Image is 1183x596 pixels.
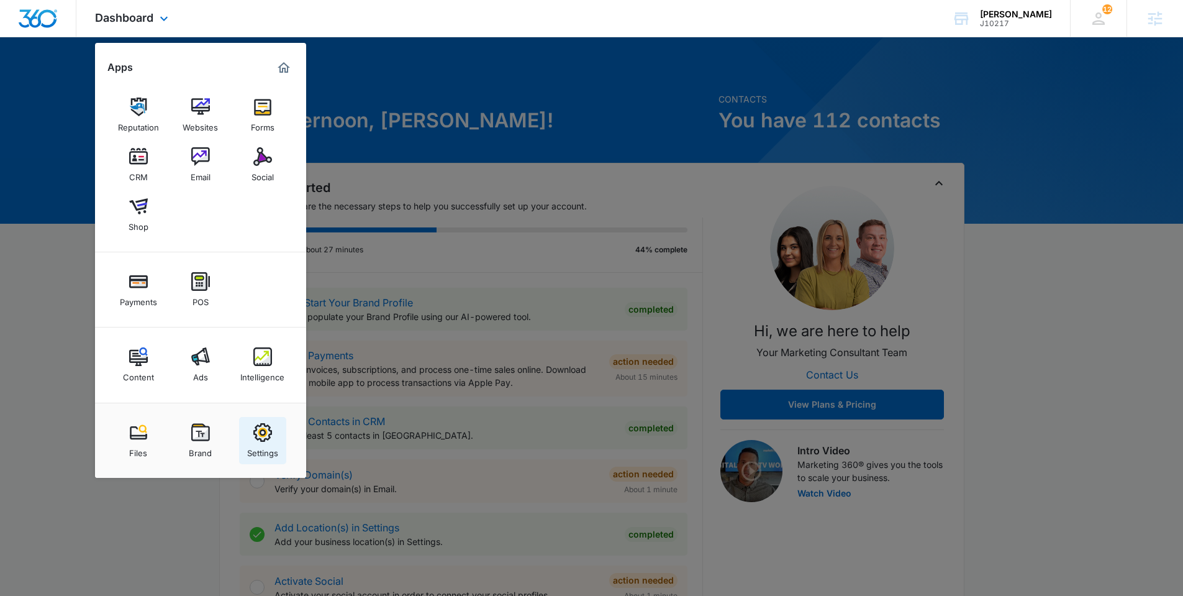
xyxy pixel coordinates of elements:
[107,62,133,73] h2: Apps
[115,266,162,313] a: Payments
[239,141,286,188] a: Social
[115,417,162,464] a: Files
[177,141,224,188] a: Email
[239,341,286,388] a: Intelligence
[120,291,157,307] div: Payments
[177,91,224,139] a: Websites
[129,166,148,182] div: CRM
[177,417,224,464] a: Brand
[129,442,147,458] div: Files
[95,11,153,24] span: Dashboard
[274,58,294,78] a: Marketing 360® Dashboard
[177,266,224,313] a: POS
[193,291,209,307] div: POS
[251,116,274,132] div: Forms
[191,166,211,182] div: Email
[247,442,278,458] div: Settings
[239,91,286,139] a: Forms
[115,91,162,139] a: Reputation
[115,341,162,388] a: Content
[115,141,162,188] a: CRM
[189,442,212,458] div: Brand
[980,9,1052,19] div: account name
[980,19,1052,28] div: account id
[1102,4,1112,14] div: notifications count
[183,116,218,132] div: Websites
[239,417,286,464] a: Settings
[240,366,284,382] div: Intelligence
[252,166,274,182] div: Social
[118,116,159,132] div: Reputation
[177,341,224,388] a: Ads
[1102,4,1112,14] span: 12
[193,366,208,382] div: Ads
[123,366,154,382] div: Content
[115,191,162,238] a: Shop
[129,216,148,232] div: Shop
